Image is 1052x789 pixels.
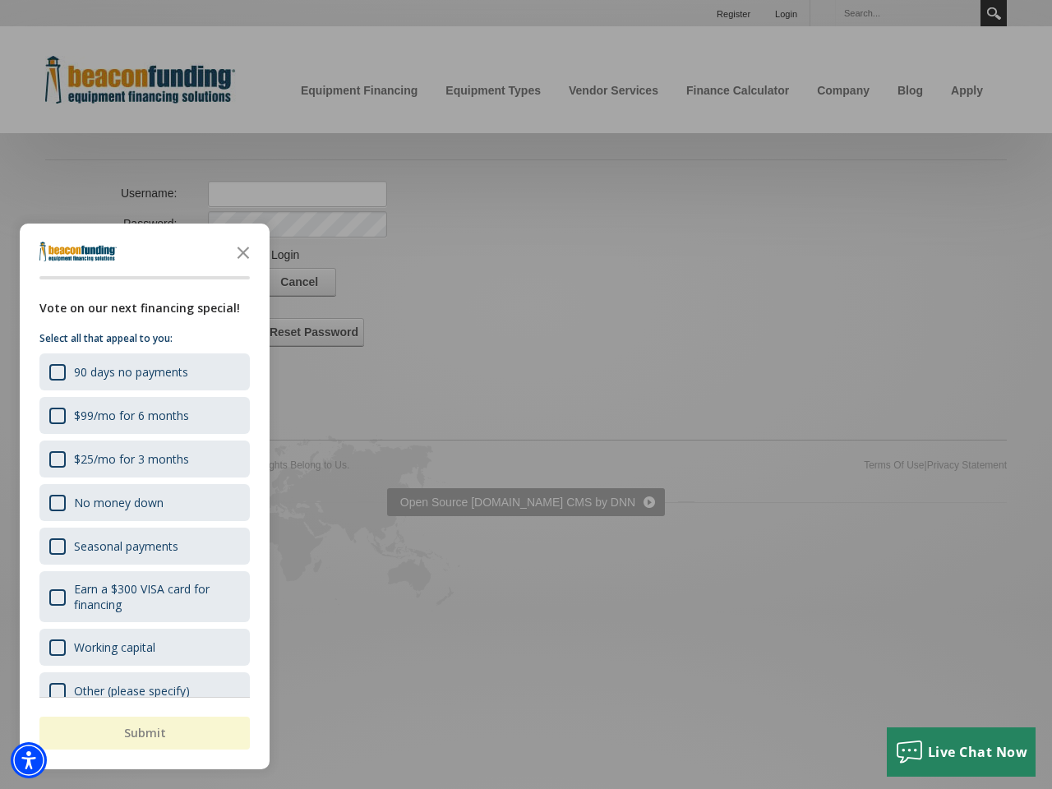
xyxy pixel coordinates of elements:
div: Survey [20,224,270,769]
div: Earn a $300 VISA card for financing [39,571,250,622]
p: Select all that appeal to you: [39,330,250,347]
div: Working capital [39,629,250,666]
button: Submit [39,717,250,750]
div: Accessibility Menu [11,742,47,778]
div: $99/mo for 6 months [74,408,189,423]
div: No money down [74,495,164,510]
div: $99/mo for 6 months [39,397,250,434]
div: Working capital [74,639,155,655]
button: Close the survey [227,235,260,268]
div: No money down [39,484,250,521]
div: 90 days no payments [39,353,250,390]
div: Other (please specify) [74,683,190,699]
div: $25/mo for 3 months [39,441,250,478]
button: Live Chat Now [887,727,1036,777]
div: Other (please specify) [39,672,250,709]
div: Seasonal payments [39,528,250,565]
span: Live Chat Now [928,743,1028,761]
div: $25/mo for 3 months [74,451,189,467]
div: Earn a $300 VISA card for financing [74,581,240,612]
img: Company logo [39,242,117,261]
div: 90 days no payments [74,364,188,380]
div: Vote on our next financing special! [39,299,250,317]
div: Seasonal payments [74,538,178,554]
